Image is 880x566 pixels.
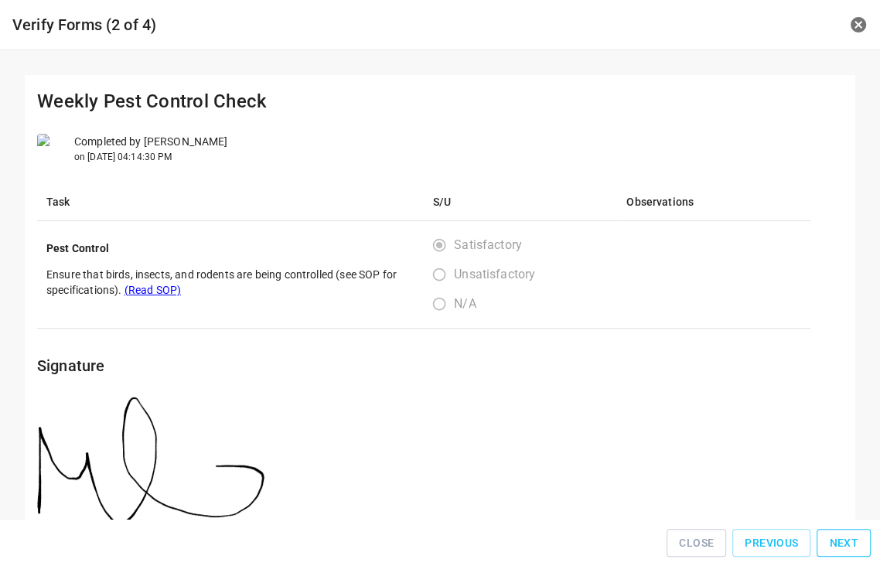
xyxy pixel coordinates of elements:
img: signature [37,397,264,525]
span: N/A [454,295,476,313]
span: Previous [745,534,798,553]
th: Task [37,183,424,221]
h6: Signature [37,353,843,378]
div: s/u [433,230,547,319]
button: Previous [732,529,810,557]
span: Next [829,534,858,553]
p: Ensure that birds, insects, and rodents are being controlled (see SOP for specifications). [46,267,414,298]
button: close [849,15,868,34]
button: Close [667,529,726,557]
b: Pest Control [46,242,109,254]
span: Unsatisfactory [454,265,535,284]
th: S/U [424,183,617,221]
h6: Verify Forms (2 of 4) [12,12,582,37]
table: task-table [37,183,810,329]
p: on [DATE] 04:14:30 PM [74,150,227,164]
th: Observations [617,183,810,221]
span: (Read SOP) [124,284,182,296]
span: Close [679,534,714,553]
p: Completed by [PERSON_NAME] [74,134,227,150]
span: Satisfactory [454,236,522,254]
img: Avatar [37,134,68,165]
button: Next [817,529,871,557]
p: Weekly Pest Control Check [37,87,843,115]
